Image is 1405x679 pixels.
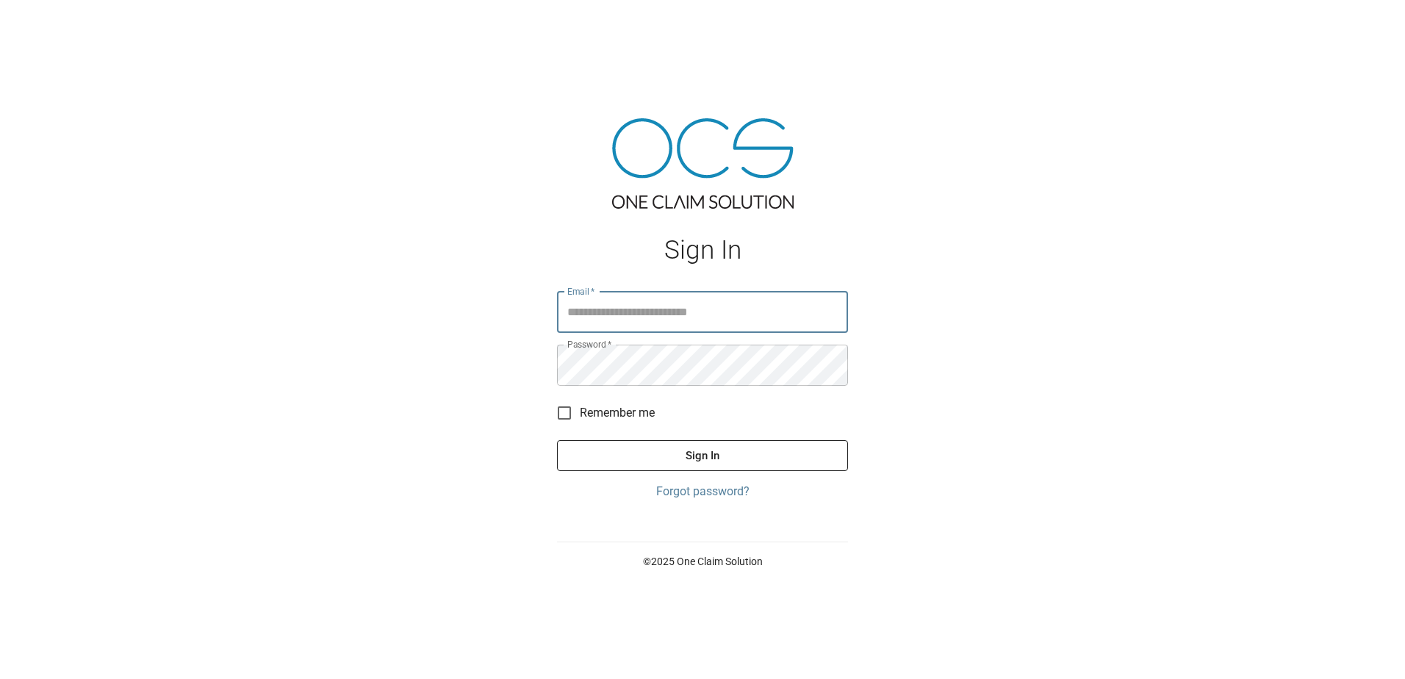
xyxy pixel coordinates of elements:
label: Email [567,285,595,298]
label: Password [567,338,611,351]
a: Forgot password? [557,483,848,500]
img: ocs-logo-tra.png [612,118,794,209]
span: Remember me [580,404,655,422]
img: ocs-logo-white-transparent.png [18,9,76,38]
p: © 2025 One Claim Solution [557,554,848,569]
button: Sign In [557,440,848,471]
h1: Sign In [557,235,848,265]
